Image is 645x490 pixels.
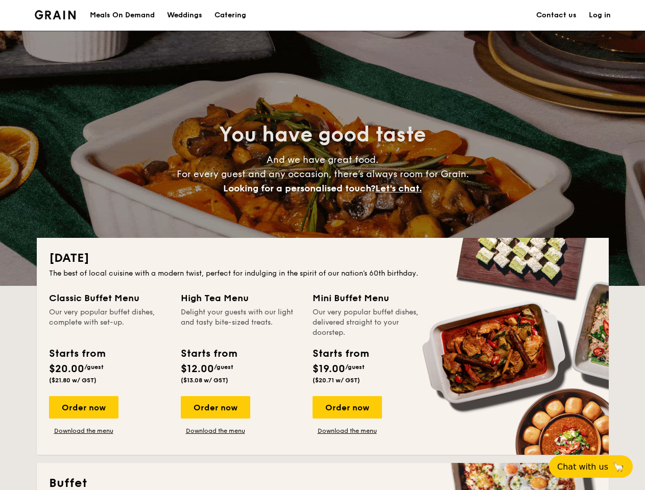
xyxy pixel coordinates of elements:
span: You have good taste [219,122,426,147]
div: Starts from [181,346,236,361]
div: Our very popular buffet dishes, delivered straight to your doorstep. [313,307,432,338]
a: Download the menu [49,427,118,435]
span: Let's chat. [375,183,422,194]
span: ($20.71 w/ GST) [313,377,360,384]
div: Order now [181,396,250,419]
span: And we have great food. For every guest and any occasion, there’s always room for Grain. [177,154,469,194]
button: Chat with us🦙 [549,455,633,478]
span: /guest [214,363,233,371]
div: Classic Buffet Menu [49,291,169,305]
img: Grain [35,10,76,19]
a: Download the menu [181,427,250,435]
span: $20.00 [49,363,84,375]
span: Chat with us [557,462,608,472]
div: Our very popular buffet dishes, complete with set-up. [49,307,169,338]
div: Order now [49,396,118,419]
span: Looking for a personalised touch? [223,183,375,194]
div: Starts from [313,346,368,361]
a: Logotype [35,10,76,19]
div: Order now [313,396,382,419]
a: Download the menu [313,427,382,435]
div: High Tea Menu [181,291,300,305]
h2: [DATE] [49,250,596,266]
span: /guest [345,363,365,371]
div: Delight your guests with our light and tasty bite-sized treats. [181,307,300,338]
span: ($21.80 w/ GST) [49,377,97,384]
span: $19.00 [313,363,345,375]
span: $12.00 [181,363,214,375]
span: ($13.08 w/ GST) [181,377,228,384]
div: The best of local cuisine with a modern twist, perfect for indulging in the spirit of our nation’... [49,268,596,279]
span: /guest [84,363,104,371]
span: 🦙 [612,461,625,473]
div: Mini Buffet Menu [313,291,432,305]
div: Starts from [49,346,105,361]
